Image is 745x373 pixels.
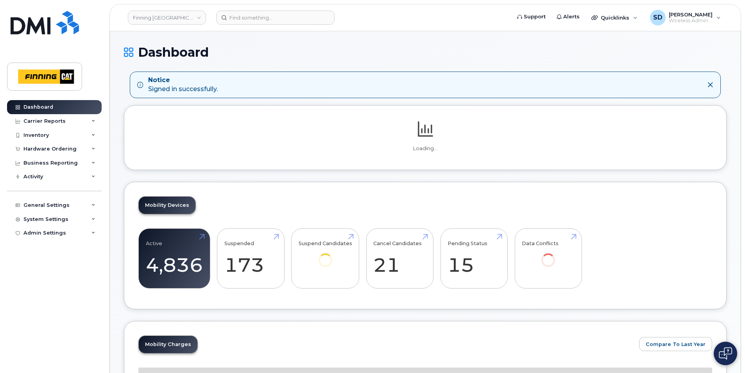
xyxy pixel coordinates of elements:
strong: Notice [148,76,218,85]
a: Cancel Candidates 21 [373,233,426,284]
button: Compare To Last Year [639,337,712,351]
a: Active 4,836 [146,233,203,284]
img: Open chat [719,347,732,360]
span: Compare To Last Year [646,341,706,348]
a: Mobility Devices [139,197,195,214]
a: Pending Status 15 [448,233,500,284]
a: Suspended 173 [224,233,277,284]
p: Loading... [138,145,712,152]
a: Data Conflicts [522,233,575,278]
a: Suspend Candidates [299,233,352,278]
a: Mobility Charges [139,336,197,353]
div: Signed in successfully. [148,76,218,94]
h1: Dashboard [124,45,727,59]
